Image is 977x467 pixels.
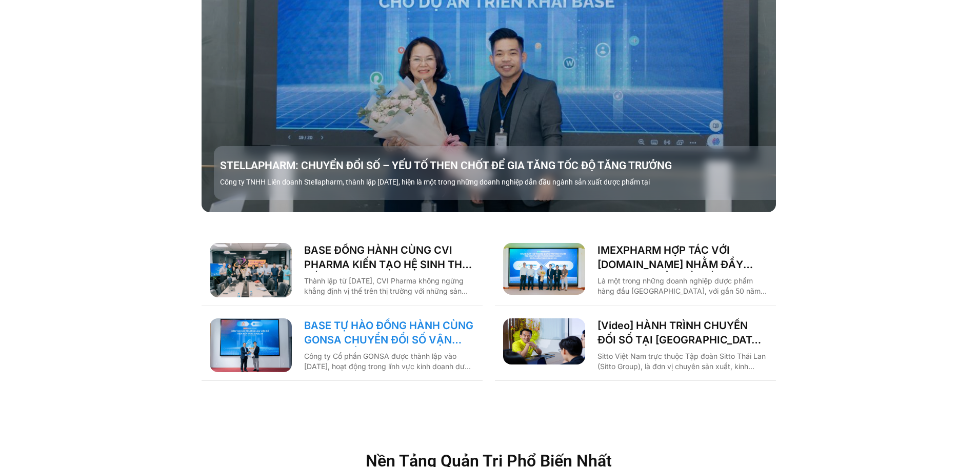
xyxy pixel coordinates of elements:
a: BASE ĐỒNG HÀNH CÙNG CVI PHARMA KIẾN TẠO HỆ SINH THÁI SỐ VẬN HÀNH TOÀN DIỆN! [304,243,474,272]
p: Thành lập từ [DATE], CVI Pharma không ngừng khẳng định vị thế trên thị trường với những sản phẩm ... [304,276,474,296]
p: Sitto Việt Nam trực thuộc Tập đoàn Sitto Thái Lan (Sitto Group), là đơn vị chuyên sản xuất, kinh ... [597,351,768,372]
p: Công ty Cổ phần GONSA được thành lập vào [DATE], hoạt động trong lĩnh vực kinh doanh dược phẩm, v... [304,351,474,372]
a: [Video] HÀNH TRÌNH CHUYỂN ĐỐI SỐ TẠI [GEOGRAPHIC_DATA] [GEOGRAPHIC_DATA]: “ĐI NHANH HƠN ĐỂ TÌM CƠ... [597,318,768,347]
p: Là một trong những doanh nghiệp dược phẩm hàng đầu [GEOGRAPHIC_DATA], với gần 50 năm phát triển b... [597,276,768,296]
img: sitto-vietnam-chuyen-doi-so [503,318,585,364]
a: BASE TỰ HÀO ĐỒNG HÀNH CÙNG GONSA CHUYỂN ĐỔI SỐ VẬN HÀNH, KIẾN TẠO MÔI TRƯỜNG HẠNH PHÚC [304,318,474,347]
a: sitto-vietnam-chuyen-doi-so [503,318,585,372]
a: STELLAPHARM: CHUYỂN ĐỔI SỐ – YẾU TỐ THEN CHỐT ĐỂ GIA TĂNG TỐC ĐỘ TĂNG TRƯỞNG [220,158,782,173]
p: Công ty TNHH Liên doanh Stellapharm, thành lập [DATE], hiện là một trong những doanh nghiệp dẫn đ... [220,177,782,188]
a: IMEXPHARM HỢP TÁC VỚI [DOMAIN_NAME] NHẰM ĐẨY MẠNH CHUYỂN ĐỔI SỐ CHO VẬN HÀNH THÔNG MINH [597,243,768,272]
